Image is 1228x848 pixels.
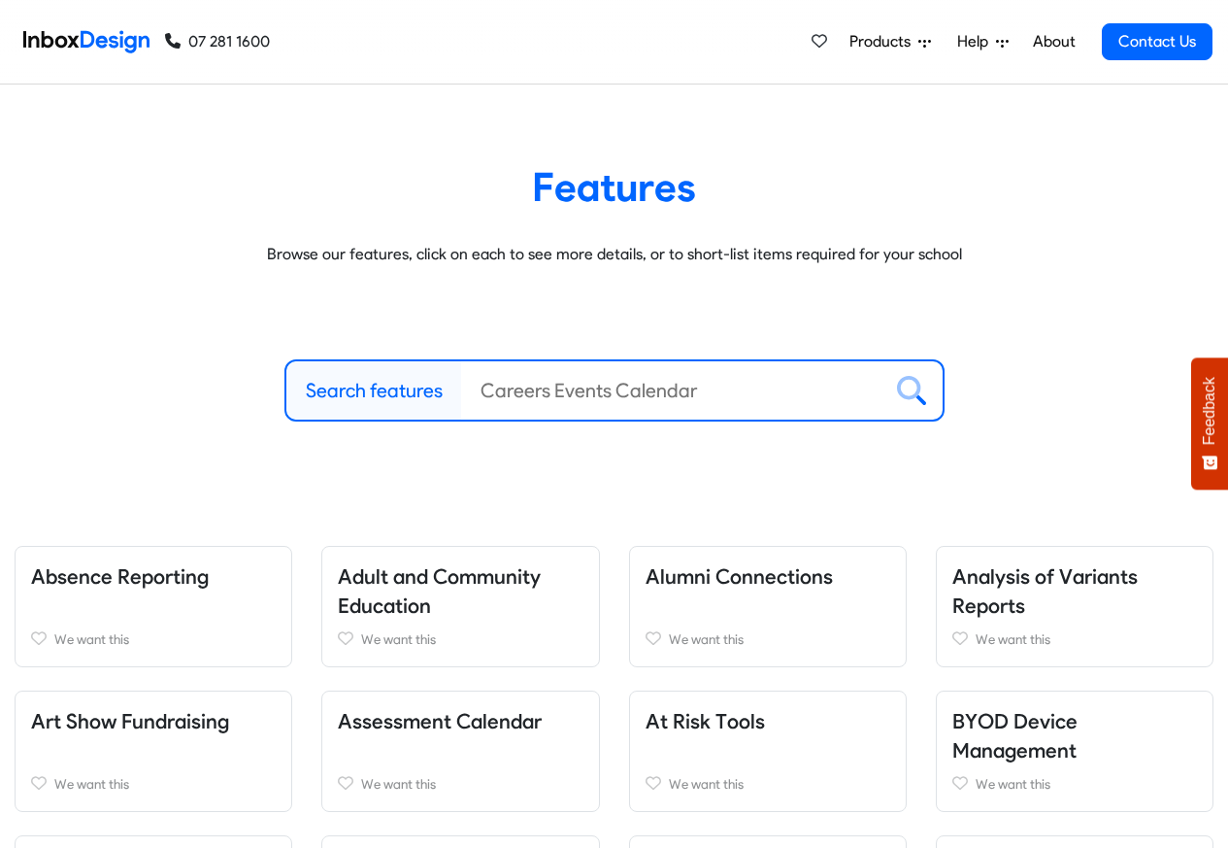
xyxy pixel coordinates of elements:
[669,631,744,647] span: We want this
[842,22,939,61] a: Products
[461,361,881,420] input: Careers Events Calendar
[29,243,1199,266] p: Browse our features, click on each to see more details, or to short-list items required for your ...
[646,709,765,733] a: At Risk Tools
[338,628,582,651] a: We want this
[614,546,921,667] div: Alumni Connections
[952,564,1138,618] a: Analysis of Variants Reports
[1027,22,1080,61] a: About
[1102,23,1212,60] a: Contact Us
[646,628,890,651] a: We want this
[54,776,129,792] span: We want this
[957,30,996,53] span: Help
[338,772,582,796] a: We want this
[669,776,744,792] span: We want this
[1191,357,1228,490] button: Feedback - Show survey
[614,691,921,812] div: At Risk Tools
[31,564,209,589] a: Absence Reporting
[338,564,541,618] a: Adult and Community Education
[165,30,270,53] a: 07 281 1600
[361,631,436,647] span: We want this
[307,691,614,812] div: Assessment Calendar
[921,546,1228,667] div: Analysis of Variants Reports
[976,776,1050,792] span: We want this
[306,376,443,405] label: Search features
[976,631,1050,647] span: We want this
[646,564,833,589] a: Alumni Connections
[31,628,276,651] a: We want this
[952,628,1197,651] a: We want this
[949,22,1016,61] a: Help
[307,546,614,667] div: Adult and Community Education
[54,631,129,647] span: We want this
[921,691,1228,812] div: BYOD Device Management
[29,162,1199,212] heading: Features
[31,772,276,796] a: We want this
[952,772,1197,796] a: We want this
[646,772,890,796] a: We want this
[952,709,1078,763] a: BYOD Device Management
[1201,377,1218,445] span: Feedback
[361,776,436,792] span: We want this
[31,709,229,733] a: Art Show Fundraising
[849,30,918,53] span: Products
[338,709,542,733] a: Assessment Calendar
